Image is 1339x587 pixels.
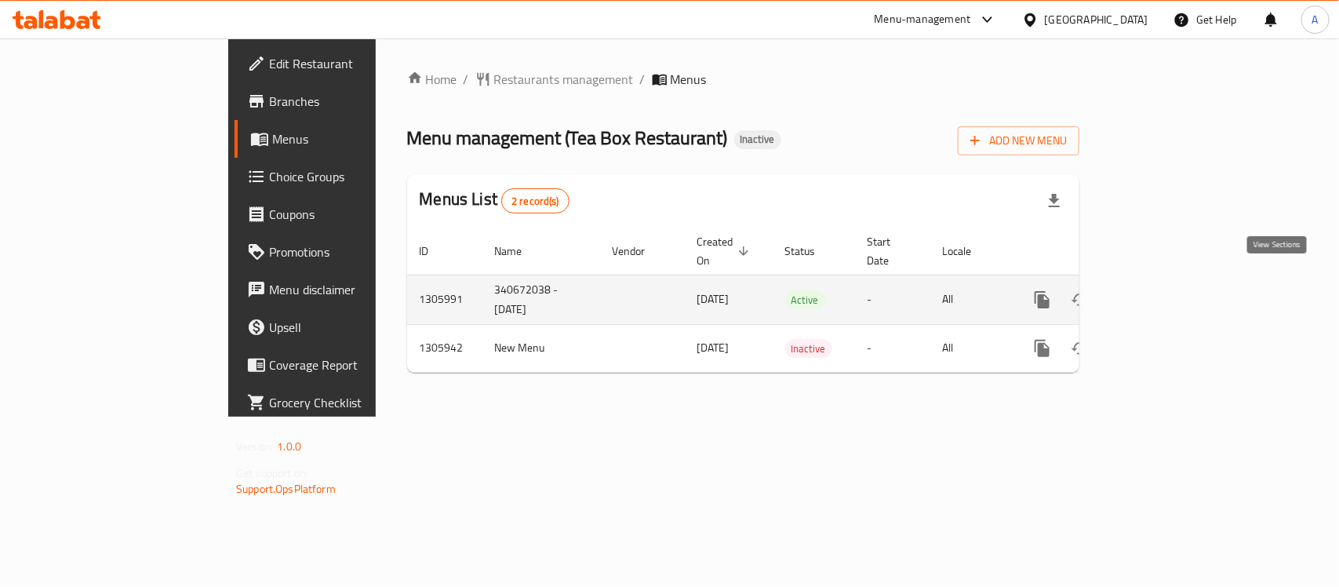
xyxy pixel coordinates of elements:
div: Export file [1035,182,1073,220]
span: Menu disclaimer [269,280,439,299]
a: Promotions [235,233,452,271]
a: Restaurants management [475,70,634,89]
span: Active [785,291,825,309]
td: All [930,275,1011,324]
div: Inactive [734,130,781,149]
td: All [930,324,1011,372]
li: / [640,70,646,89]
span: [DATE] [697,289,730,309]
span: Coverage Report [269,355,439,374]
span: [DATE] [697,337,730,358]
span: Branches [269,92,439,111]
span: Restaurants management [494,70,634,89]
td: 340672038 - [DATE] [482,275,600,324]
button: more [1024,330,1061,367]
div: Total records count [501,188,569,213]
a: Menus [235,120,452,158]
span: Edit Restaurant [269,54,439,73]
button: Add New Menu [958,126,1079,155]
th: Actions [1011,228,1187,275]
button: more [1024,281,1061,319]
a: Coverage Report [235,346,452,384]
li: / [464,70,469,89]
span: Promotions [269,242,439,261]
td: - [855,324,930,372]
div: Active [785,290,825,309]
td: - [855,275,930,324]
span: Menus [671,70,707,89]
span: A [1312,11,1319,28]
span: Start Date [868,232,911,270]
table: enhanced table [407,228,1187,373]
span: Name [495,242,543,261]
span: Grocery Checklist [269,393,439,412]
span: 2 record(s) [502,194,569,209]
span: Created On [697,232,754,270]
a: Edit Restaurant [235,45,452,82]
a: Support.OpsPlatform [236,479,336,499]
span: Version: [236,436,275,457]
button: Change Status [1061,330,1099,367]
span: Vendor [613,242,666,261]
td: New Menu [482,324,600,372]
div: Menu-management [875,10,971,29]
span: Inactive [734,133,781,146]
nav: breadcrumb [407,70,1079,89]
a: Menu disclaimer [235,271,452,308]
div: [GEOGRAPHIC_DATA] [1045,11,1148,28]
a: Coupons [235,195,452,233]
span: Status [785,242,836,261]
span: Menus [272,129,439,148]
span: Get support on: [236,463,308,483]
a: Upsell [235,308,452,346]
span: Inactive [785,340,832,358]
div: Inactive [785,339,832,358]
span: Coupons [269,205,439,224]
span: ID [420,242,449,261]
span: Menu management ( Tea Box Restaurant ) [407,120,728,155]
a: Grocery Checklist [235,384,452,421]
a: Branches [235,82,452,120]
span: 1.0.0 [277,436,301,457]
a: Choice Groups [235,158,452,195]
span: Choice Groups [269,167,439,186]
span: Locale [943,242,992,261]
h2: Menus List [420,188,569,213]
span: Add New Menu [970,131,1067,151]
span: Upsell [269,318,439,337]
